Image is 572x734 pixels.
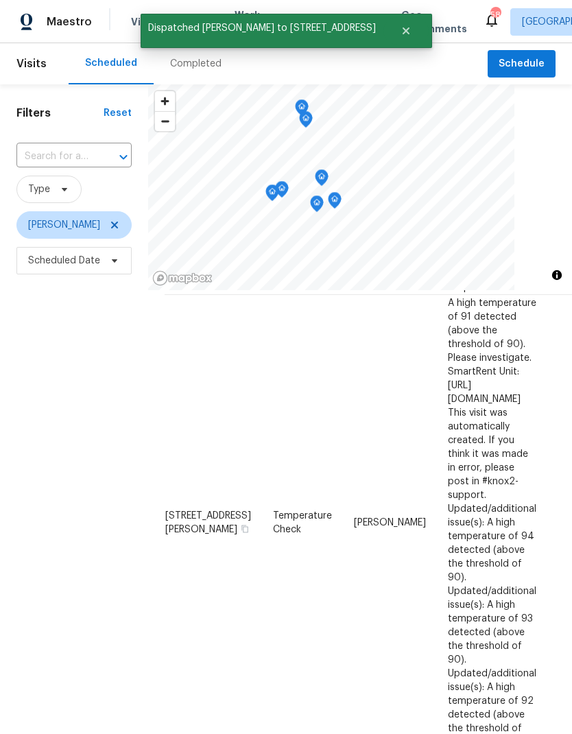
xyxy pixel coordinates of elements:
[239,522,251,534] button: Copy Address
[499,56,545,73] span: Schedule
[354,517,426,527] span: [PERSON_NAME]
[165,510,251,534] span: [STREET_ADDRESS][PERSON_NAME]
[16,106,104,120] h1: Filters
[131,15,159,29] span: Visits
[401,8,467,36] span: Geo Assignments
[275,181,289,202] div: Map marker
[170,57,222,71] div: Completed
[328,192,342,213] div: Map marker
[114,147,133,167] button: Open
[310,196,324,217] div: Map marker
[47,15,92,29] span: Maestro
[152,270,213,286] a: Mapbox homepage
[155,111,175,131] button: Zoom out
[148,84,514,290] canvas: Map
[448,117,536,292] span: Customers say they were unable to lock the door upon leaving, and the door isn't locking on its o...
[549,267,565,283] button: Toggle attribution
[16,49,47,79] span: Visits
[155,112,175,131] span: Zoom out
[28,182,50,196] span: Type
[235,8,270,36] span: Work Orders
[273,510,332,534] span: Temperature Check
[85,56,137,70] div: Scheduled
[104,106,132,120] div: Reset
[488,50,556,78] button: Schedule
[265,185,279,206] div: Map marker
[490,8,500,22] div: 58
[155,91,175,111] button: Zoom in
[28,254,100,268] span: Scheduled Date
[553,268,561,283] span: Toggle attribution
[16,146,93,167] input: Search for an address...
[28,218,100,232] span: [PERSON_NAME]
[141,14,383,43] span: Dispatched [PERSON_NAME] to [STREET_ADDRESS]
[295,99,309,121] div: Map marker
[383,17,429,45] button: Close
[315,169,329,191] div: Map marker
[299,111,313,132] div: Map marker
